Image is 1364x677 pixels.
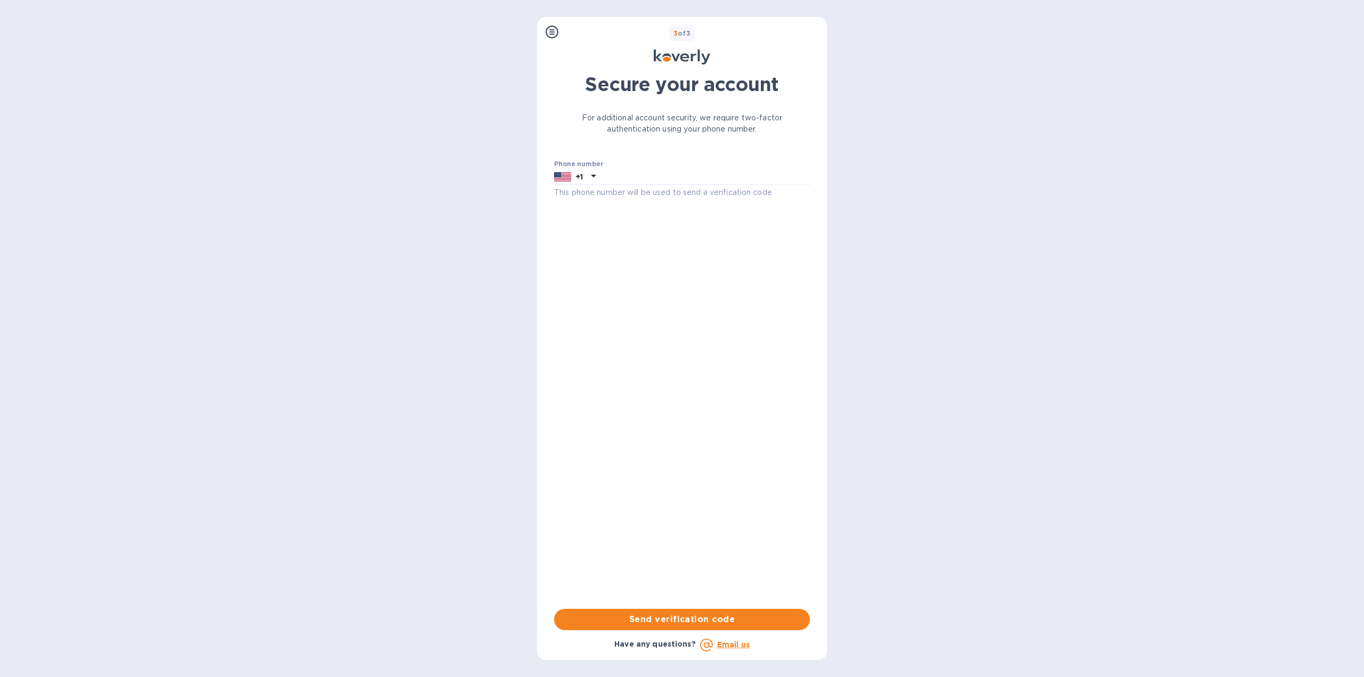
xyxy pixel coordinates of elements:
p: +1 [575,172,583,182]
h1: Secure your account [554,73,810,95]
b: Have any questions? [614,640,696,648]
img: US [554,171,571,183]
a: Email us [717,640,750,649]
label: Phone number [554,161,603,167]
b: of 3 [673,29,691,37]
span: Send verification code [563,613,801,626]
p: This phone number will be used to send a verification code [554,186,810,199]
button: Send verification code [554,609,810,630]
span: 3 [673,29,678,37]
p: For additional account security, we require two-factor authentication using your phone number. [554,112,810,135]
